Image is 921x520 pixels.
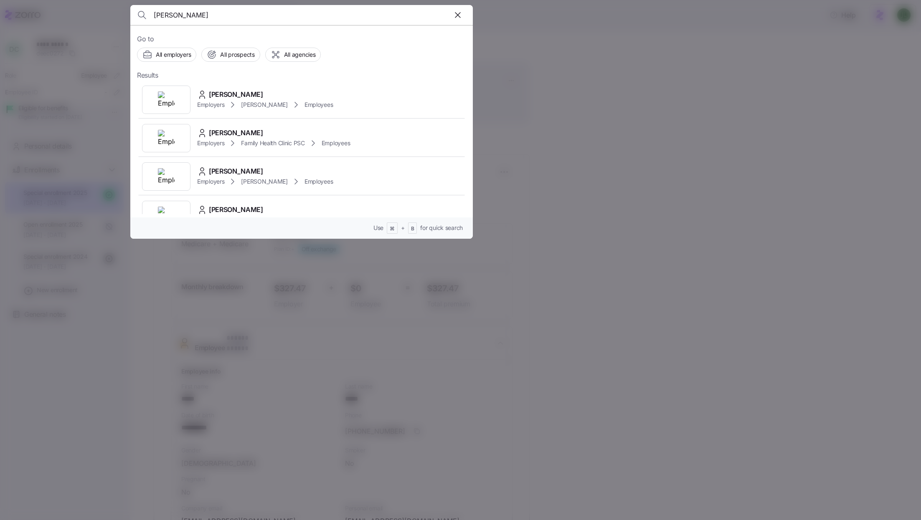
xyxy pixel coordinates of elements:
[420,224,463,232] span: for quick search
[322,139,350,147] span: Employees
[209,166,263,177] span: [PERSON_NAME]
[158,91,175,108] img: Employer logo
[265,48,321,62] button: All agencies
[137,48,196,62] button: All employers
[241,101,287,109] span: [PERSON_NAME]
[220,50,254,59] span: All prospects
[137,70,158,81] span: Results
[304,177,333,186] span: Employees
[241,139,304,147] span: Family Health Clinic PSC
[284,50,316,59] span: All agencies
[197,101,224,109] span: Employers
[197,139,224,147] span: Employers
[304,101,333,109] span: Employees
[209,89,263,100] span: [PERSON_NAME]
[373,224,383,232] span: Use
[390,225,395,232] span: ⌘
[241,177,287,186] span: [PERSON_NAME]
[201,48,260,62] button: All prospects
[401,224,405,232] span: +
[158,168,175,185] img: Employer logo
[158,207,175,223] img: Employer logo
[411,225,414,232] span: B
[156,50,191,59] span: All employers
[158,130,175,146] img: Employer logo
[209,128,263,138] span: [PERSON_NAME]
[197,177,224,186] span: Employers
[137,34,466,44] span: Go to
[209,204,263,215] span: [PERSON_NAME]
